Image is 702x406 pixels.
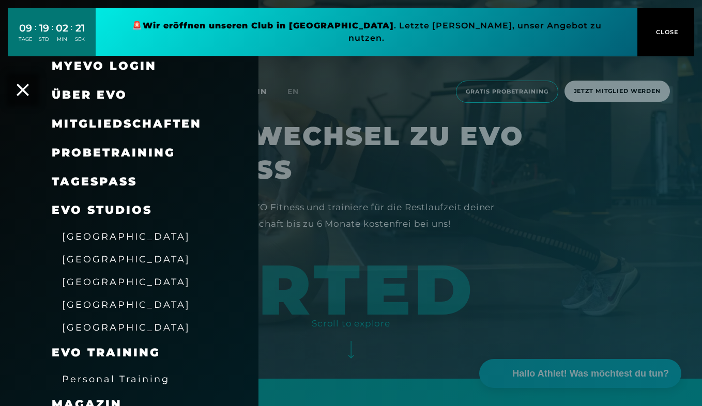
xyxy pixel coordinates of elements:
[71,22,72,49] div: :
[52,88,127,102] span: Über EVO
[19,36,32,43] div: TAGE
[19,21,32,36] div: 09
[653,27,679,37] span: CLOSE
[75,21,85,36] div: 21
[56,36,68,43] div: MIN
[52,22,53,49] div: :
[39,21,49,36] div: 19
[75,36,85,43] div: SEK
[56,21,68,36] div: 02
[39,36,49,43] div: STD
[52,59,157,73] a: MyEVO Login
[637,8,694,56] button: CLOSE
[35,22,36,49] div: :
